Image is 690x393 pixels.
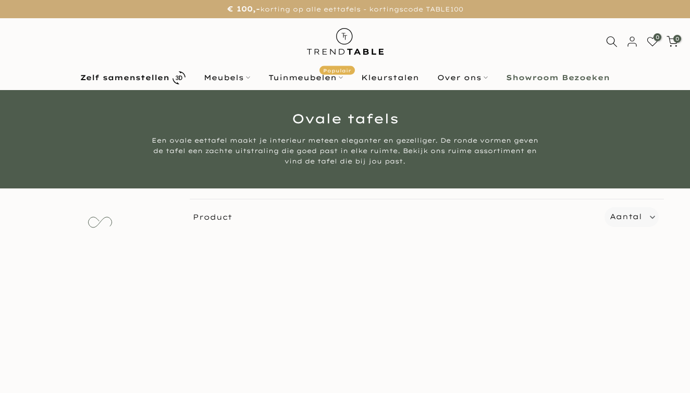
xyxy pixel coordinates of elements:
a: Zelf samenstellen [71,69,195,87]
a: Over ons [428,71,497,84]
b: Zelf samenstellen [80,74,169,81]
p: korting op alle eettafels - kortingscode TABLE100 [13,3,677,16]
a: Kleurstalen [352,71,428,84]
a: 0 [647,36,658,47]
span: Populair [319,66,355,75]
span: 0 [673,35,681,43]
a: Showroom Bezoeken [497,71,619,84]
strong: € 100,- [227,4,260,14]
span: Product [186,207,601,227]
span: 0 [654,33,661,41]
a: 0 [667,36,678,47]
img: trend-table [300,18,391,65]
a: Meubels [195,71,260,84]
b: Showroom Bezoeken [506,74,610,81]
a: TuinmeubelenPopulair [260,71,352,84]
div: Een ovale eettafel maakt je interieur meteen eleganter en gezelliger. De ronde vormen geven de ta... [150,135,540,167]
label: Aantal [610,210,642,223]
h1: Ovale tafels [40,112,650,125]
iframe: toggle-frame [1,340,53,392]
